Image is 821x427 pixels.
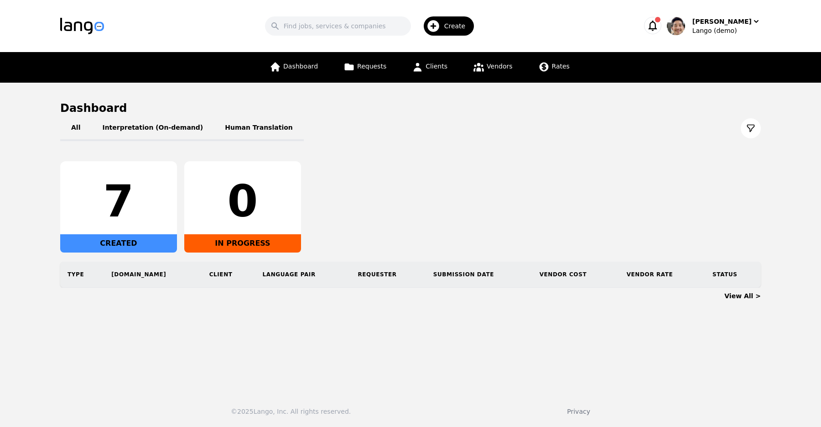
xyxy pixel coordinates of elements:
[60,18,104,34] img: Logo
[532,262,619,287] th: Vendor Cost
[426,262,532,287] th: Submission Date
[338,52,392,83] a: Requests
[231,407,351,416] div: © 2025 Lango, Inc. All rights reserved.
[184,234,301,253] div: IN PROGRESS
[192,179,294,223] div: 0
[357,63,386,70] span: Requests
[68,179,170,223] div: 7
[567,408,590,415] a: Privacy
[741,118,761,138] button: Filter
[533,52,575,83] a: Rates
[667,17,685,35] img: User Profile
[214,116,304,141] button: Human Translation
[202,262,255,287] th: Client
[468,52,518,83] a: Vendors
[350,262,426,287] th: Requester
[552,63,570,70] span: Rates
[724,292,761,300] a: View All >
[255,262,351,287] th: Language Pair
[692,26,761,35] div: Lango (demo)
[60,262,104,287] th: Type
[692,17,752,26] div: [PERSON_NAME]
[619,262,705,287] th: Vendor Rate
[426,63,447,70] span: Clients
[283,63,318,70] span: Dashboard
[60,116,91,141] button: All
[406,52,453,83] a: Clients
[91,116,214,141] button: Interpretation (On-demand)
[104,262,202,287] th: [DOMAIN_NAME]
[705,262,761,287] th: Status
[60,101,761,116] h1: Dashboard
[487,63,512,70] span: Vendors
[411,13,480,39] button: Create
[444,21,472,31] span: Create
[60,234,177,253] div: CREATED
[264,52,323,83] a: Dashboard
[265,16,411,36] input: Find jobs, services & companies
[667,17,761,35] button: User Profile[PERSON_NAME]Lango (demo)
